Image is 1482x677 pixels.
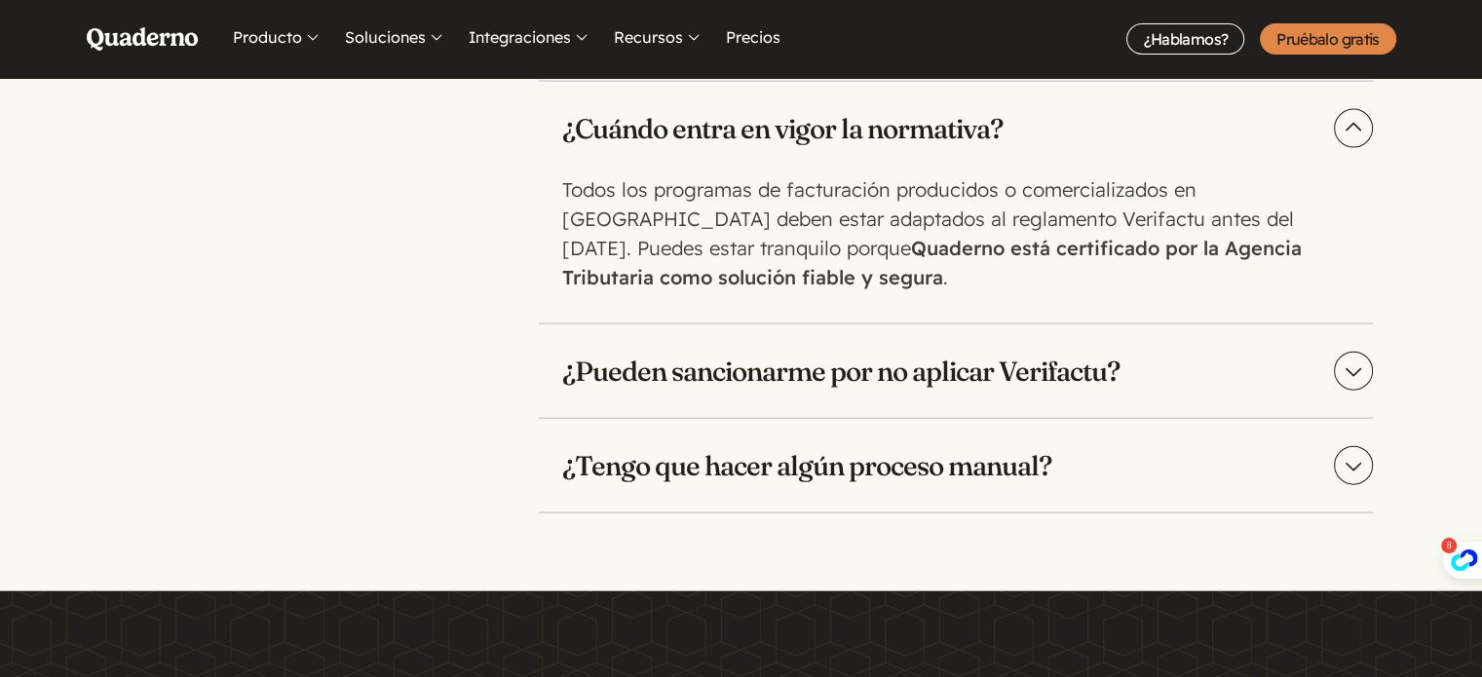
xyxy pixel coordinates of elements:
summary: ¿Tengo que hacer algún proceso manual? [539,419,1373,512]
summary: ¿Cuándo entra en vigor la normativa? [539,82,1373,175]
a: Pruébalo gratis [1260,23,1395,55]
a: ¿Hablamos? [1126,23,1244,55]
summary: ¿Pueden sancionarme por no aplicar Verifactu? [539,324,1373,418]
p: Todos los programas de facturación producidos o comercializados en [GEOGRAPHIC_DATA] deben estar ... [562,175,1342,292]
strong: Quaderno está certificado por la Agencia Tributaria como solución fiable y segura [562,236,1302,289]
